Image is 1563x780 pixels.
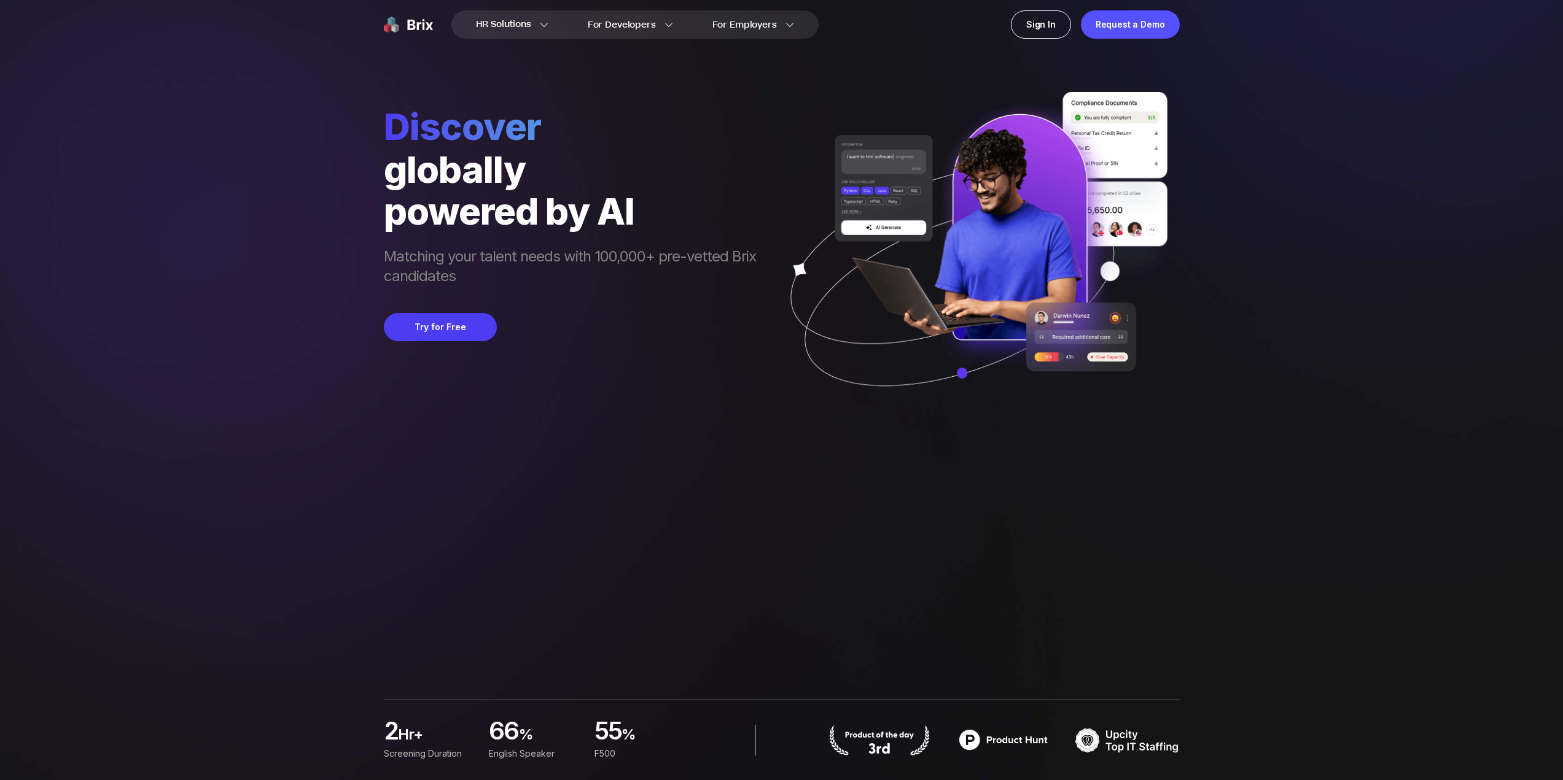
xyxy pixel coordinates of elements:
[588,18,656,31] span: For Developers
[398,725,474,749] span: hr+
[384,313,497,341] button: Try for Free
[384,747,474,760] div: Screening duration
[594,720,622,744] span: 55
[768,92,1180,422] img: ai generate
[622,725,685,749] span: %
[489,720,519,744] span: 66
[384,247,768,288] span: Matching your talent needs with 100,000+ pre-vetted Brix candidates
[951,725,1056,755] img: product hunt badge
[476,15,531,34] span: HR Solutions
[384,720,398,744] span: 2
[384,104,768,149] span: Discover
[712,18,777,31] span: For Employers
[384,190,768,232] div: powered by AI
[489,747,579,760] div: English Speaker
[1075,725,1180,755] img: TOP IT STAFFING
[827,725,932,755] img: product hunt badge
[1011,10,1071,39] a: Sign In
[594,747,684,760] div: F500
[519,725,580,749] span: %
[1081,10,1180,39] a: Request a Demo
[384,149,768,190] div: globally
